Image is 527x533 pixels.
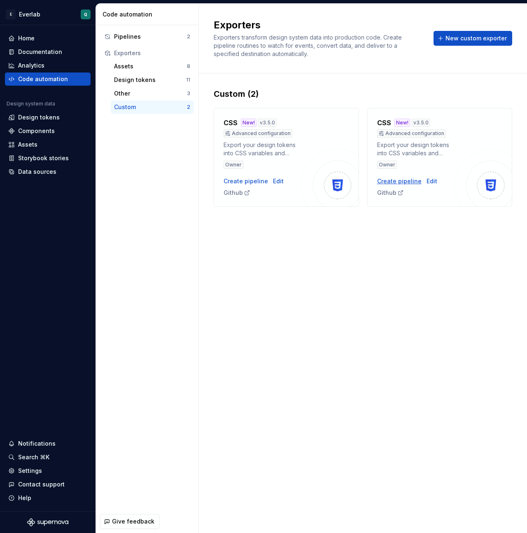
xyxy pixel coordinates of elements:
button: Design tokens11 [111,73,194,86]
div: Q [84,11,87,18]
div: Components [18,127,55,135]
div: 3 [187,90,190,97]
div: Pipelines [114,33,187,41]
button: Search ⌘K [5,451,91,464]
a: Storybook stories [5,152,91,165]
a: Github [224,189,250,197]
button: New custom exporter [434,31,512,46]
h2: Exporters [214,19,424,32]
span: New custom exporter [445,34,507,42]
a: Github [377,189,404,197]
div: New! [394,119,410,127]
button: Assets8 [111,60,194,73]
div: Export your design tokens into CSS variables and definitions. [377,141,455,157]
div: Assets [18,140,37,149]
div: Custom [114,103,187,111]
div: Analytics [18,61,44,70]
div: 2 [187,104,190,110]
div: Help [18,494,31,502]
a: Components [5,124,91,138]
div: Design tokens [114,76,186,84]
div: Export your design tokens into CSS variables and definitions. [224,141,301,157]
button: EEverlabQ [2,5,94,23]
button: Create pipeline [377,177,422,185]
div: Code automation [18,75,68,83]
div: Other [114,89,187,98]
div: 2 [187,33,190,40]
div: Contact support [18,480,65,489]
div: Owner [224,161,243,169]
div: Data sources [18,168,56,176]
button: Custom2 [111,101,194,114]
span: Give feedback [112,517,154,526]
div: Advanced configuration [377,129,446,138]
div: Settings [18,467,42,475]
div: Home [18,34,35,42]
div: New! [241,119,257,127]
button: Pipelines2 [101,30,194,43]
a: Home [5,32,91,45]
div: Search ⌘K [18,453,49,461]
div: Owner [377,161,397,169]
button: Create pipeline [224,177,268,185]
a: Settings [5,464,91,477]
div: Advanced configuration [224,129,292,138]
div: Documentation [18,48,62,56]
h4: CSS [224,118,238,128]
a: Analytics [5,59,91,72]
h4: CSS [377,118,391,128]
svg: Supernova Logo [27,518,68,526]
div: Code automation [103,10,195,19]
div: Design system data [7,101,55,107]
a: Documentation [5,45,91,58]
span: Exporters transform design system data into production code. Create pipeline routines to watch fo... [214,34,403,57]
button: Give feedback [100,514,160,529]
div: Custom (2) [214,88,512,100]
a: Data sources [5,165,91,178]
div: Storybook stories [18,154,69,162]
button: Contact support [5,478,91,491]
a: Edit [427,177,437,185]
button: Notifications [5,437,91,450]
a: Design tokens [5,111,91,124]
a: Code automation [5,72,91,86]
div: E [6,9,16,19]
div: v 3.5.0 [258,119,277,127]
div: 11 [186,77,190,83]
div: Exporters [114,49,190,57]
div: 8 [187,63,190,70]
button: Help [5,491,91,505]
div: Everlab [19,10,40,19]
div: Notifications [18,439,56,448]
div: v 3.5.0 [412,119,430,127]
div: Design tokens [18,113,60,122]
button: Other3 [111,87,194,100]
a: Assets [5,138,91,151]
div: Assets [114,62,187,70]
a: Edit [273,177,284,185]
